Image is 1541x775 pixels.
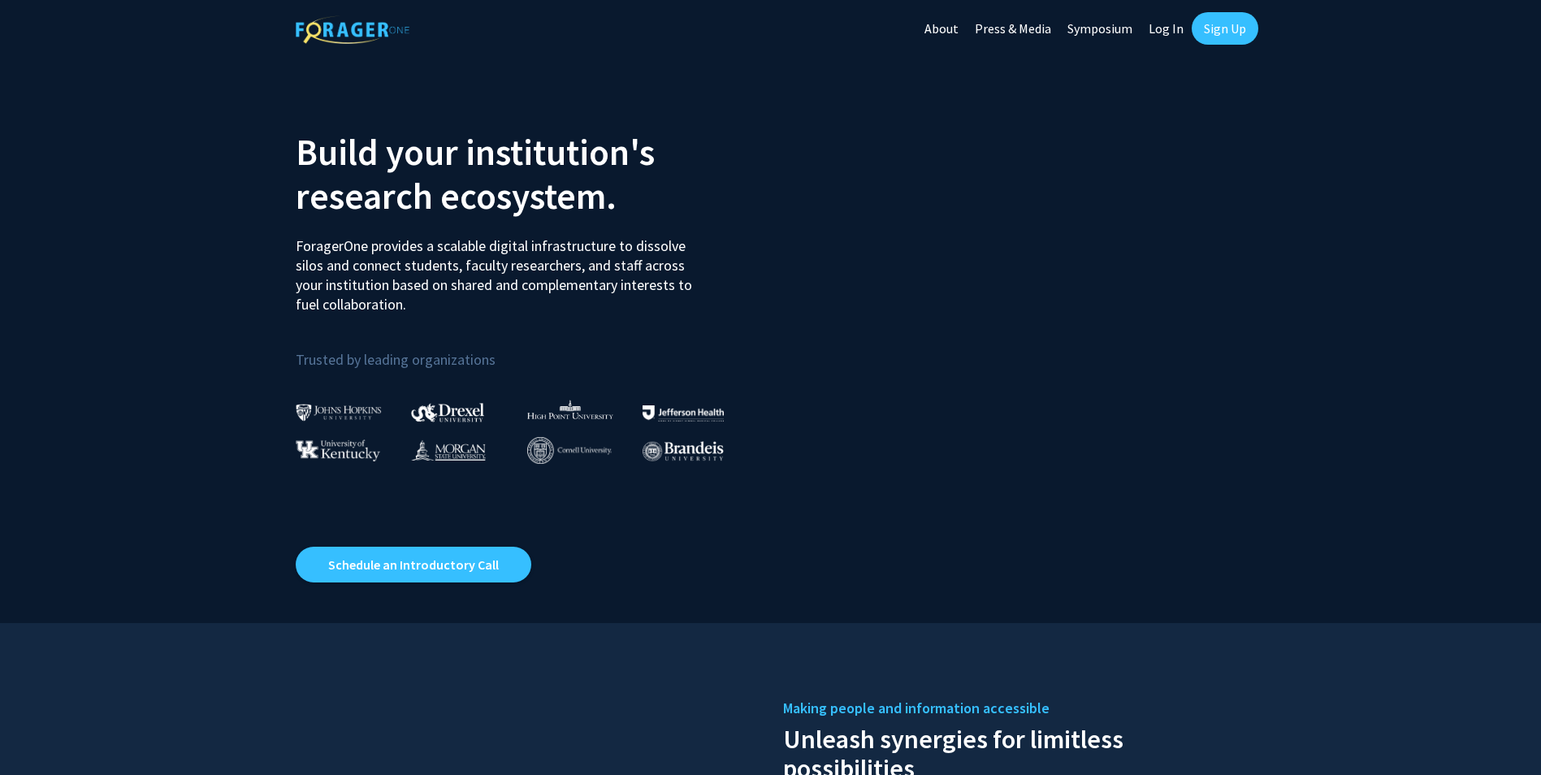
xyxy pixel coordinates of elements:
img: ForagerOne Logo [296,15,409,44]
p: ForagerOne provides a scalable digital infrastructure to dissolve silos and connect students, fac... [296,224,703,314]
img: University of Kentucky [296,439,380,461]
img: Cornell University [527,437,612,464]
img: Brandeis University [643,441,724,461]
img: Thomas Jefferson University [643,405,724,421]
h5: Making people and information accessible [783,696,1246,721]
a: Opens in a new tab [296,547,531,582]
img: Johns Hopkins University [296,404,382,421]
a: Sign Up [1192,12,1258,45]
img: Morgan State University [411,439,486,461]
img: High Point University [527,400,613,419]
p: Trusted by leading organizations [296,327,759,372]
img: Drexel University [411,403,484,422]
h2: Build your institution's research ecosystem. [296,130,759,218]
